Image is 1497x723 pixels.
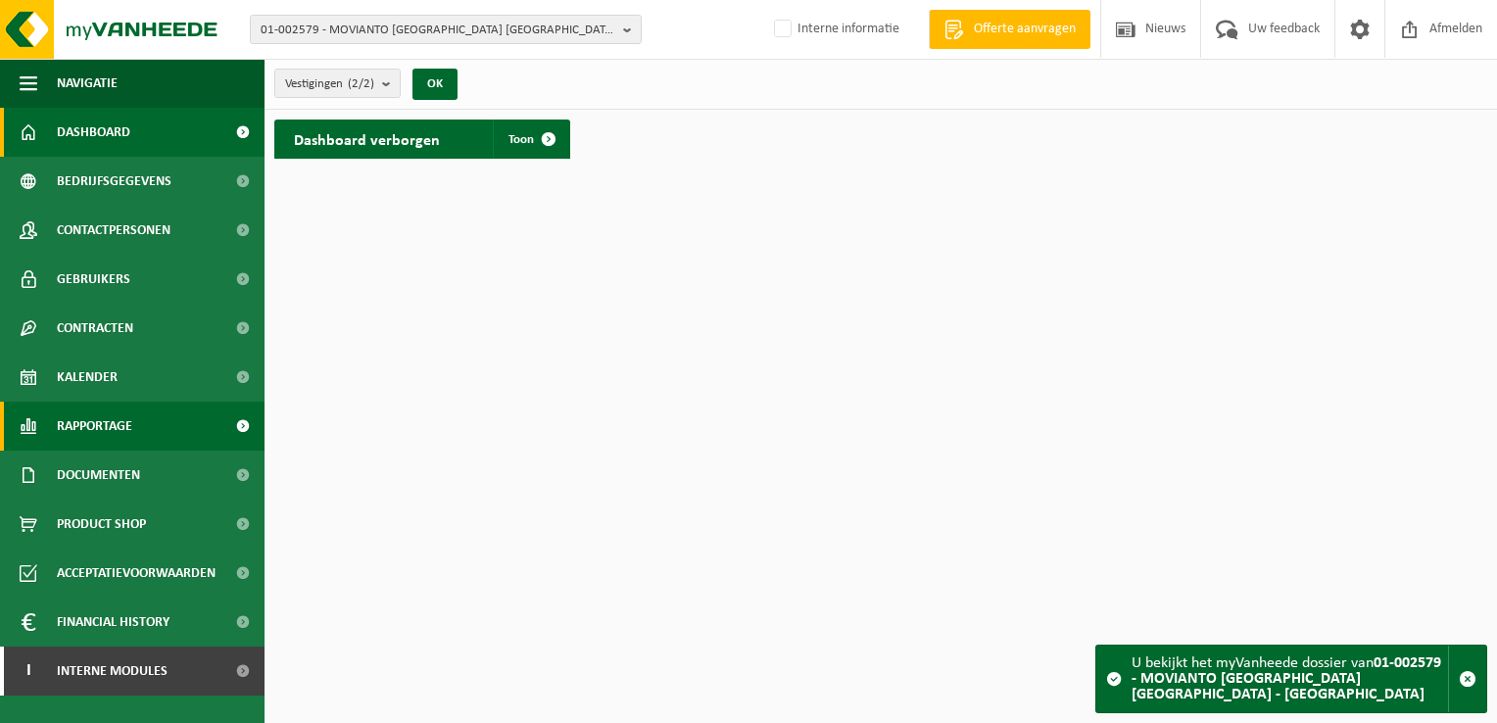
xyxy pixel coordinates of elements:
h2: Dashboard verborgen [274,120,459,158]
span: Toon [508,133,534,146]
span: Product Shop [57,500,146,549]
span: Navigatie [57,59,118,108]
span: Vestigingen [285,70,374,99]
button: 01-002579 - MOVIANTO [GEOGRAPHIC_DATA] [GEOGRAPHIC_DATA] - [GEOGRAPHIC_DATA] [250,15,642,44]
span: Bedrijfsgegevens [57,157,171,206]
button: Vestigingen(2/2) [274,69,401,98]
span: Interne modules [57,647,168,696]
div: U bekijkt het myVanheede dossier van [1132,646,1448,712]
a: Toon [493,120,568,159]
span: Dashboard [57,108,130,157]
count: (2/2) [348,77,374,90]
span: Gebruikers [57,255,130,304]
a: Offerte aanvragen [929,10,1090,49]
span: Documenten [57,451,140,500]
span: 01-002579 - MOVIANTO [GEOGRAPHIC_DATA] [GEOGRAPHIC_DATA] - [GEOGRAPHIC_DATA] [261,16,615,45]
span: Financial History [57,598,169,647]
label: Interne informatie [770,15,899,44]
span: I [20,647,37,696]
span: Rapportage [57,402,132,451]
span: Contactpersonen [57,206,170,255]
strong: 01-002579 - MOVIANTO [GEOGRAPHIC_DATA] [GEOGRAPHIC_DATA] - [GEOGRAPHIC_DATA] [1132,655,1441,702]
button: OK [412,69,458,100]
span: Contracten [57,304,133,353]
span: Offerte aanvragen [969,20,1081,39]
span: Kalender [57,353,118,402]
span: Acceptatievoorwaarden [57,549,216,598]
